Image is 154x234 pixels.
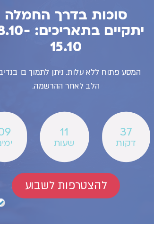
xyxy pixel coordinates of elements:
span: דקות [121,159,138,168]
h2: סוכות בדרך החמלה יתקיים בתאריכים: 08.10-15.10 [5,45,149,86]
span: 11 [67,148,85,159]
span: שעות [67,159,85,168]
img: תודעה בריאה [9,11,40,22]
p: המסע פתוח ללא עלות. ניתן לתמוך בו בנדיבות הלב לאחר ההרשמה. [5,96,149,120]
span: 37 [121,148,138,159]
span: להצטרפות לשבוע [41,195,113,206]
span: 09 [16,148,31,159]
span: ימים [16,159,31,168]
a: להצטרפות לשבוע [30,189,124,212]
